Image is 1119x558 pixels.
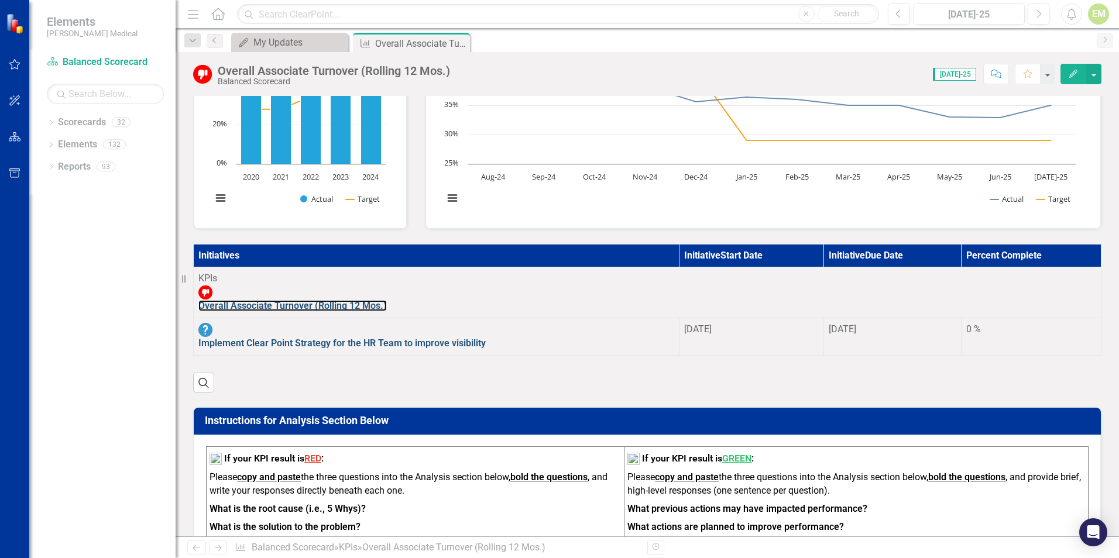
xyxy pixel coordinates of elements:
[444,157,459,168] text: 25%
[210,471,621,500] p: Please the three questions into the Analysis section below, , and write your responses directly b...
[836,171,860,182] text: Mar-25
[218,77,450,86] div: Balanced Scorecard
[627,503,867,514] strong: What previous actions may have impacted performance?
[633,171,658,182] text: Nov-24
[58,138,97,151] a: Elements
[237,4,879,25] input: Search ClearPoint...
[444,190,461,206] button: View chart menu, Chart
[206,41,394,216] div: Chart. Highcharts interactive chart.
[966,249,1096,263] div: Percent Complete
[346,194,380,204] button: Show Target
[235,541,639,554] div: » »
[1079,518,1107,546] div: Open Intercom Messenger
[234,35,345,50] a: My Updates
[237,471,301,483] strong: copy and paste
[198,272,1096,285] div: KPIs
[6,13,26,33] img: ClearPoint Strategy
[198,337,486,349] a: Implement Clear Point Strategy for the HR Team to improve visibility
[785,171,809,182] text: Feb-25
[1036,194,1071,204] button: Show Target
[273,171,289,182] text: 2021
[210,521,361,532] strong: What is the solution to the problem?
[818,6,876,22] button: Search
[241,89,262,164] path: 2020, 38. Actual.
[829,323,856,335] span: [DATE]
[990,194,1024,204] button: Show Actual
[438,41,1082,216] svg: Interactive chart
[1088,4,1109,25] button: EM
[642,453,754,464] strong: If your KPI result is :
[58,116,106,129] a: Scorecards
[304,453,321,464] span: RED
[362,171,379,182] text: 2024
[444,128,459,139] text: 30%
[47,15,138,29] span: Elements
[198,323,212,337] img: No Information
[198,285,212,299] img: Below Target
[206,41,392,216] svg: Interactive chart
[103,140,126,150] div: 132
[936,171,962,182] text: May-25
[966,323,1096,336] div: 0 %
[47,84,164,104] input: Search Below...
[198,249,674,263] div: Initiatives
[112,118,131,128] div: 32
[210,503,366,514] strong: What is the root cause (i.e., 5 Whys)?
[988,171,1011,182] text: Jun-25
[684,171,708,182] text: Dec-24
[627,521,844,532] strong: What actions are planned to improve performance?
[962,318,1101,356] td: Double-Click to Edit
[834,9,859,18] span: Search
[97,161,115,171] div: 93
[362,542,545,553] div: Overall Associate Turnover (Rolling 12 Mos.)
[583,171,606,182] text: Oct-24
[933,68,976,81] span: [DATE]-25
[301,63,321,164] path: 2022, 51.7. Actual.
[241,60,382,164] g: Actual, series 1 of 2. Bar series with 5 bars.
[627,471,1085,500] p: Please the three questions into the Analysis section below, , and provide brief, high-level respo...
[205,415,1094,426] h3: Instructions for Analysis Section Below
[722,453,751,464] span: GREEN
[913,4,1025,25] button: [DATE]-25
[300,194,333,204] button: Show Actual
[47,29,138,38] small: [PERSON_NAME] Medical
[243,171,259,182] text: 2020
[271,60,291,164] path: 2021, 53. Actual.
[829,249,956,263] div: Initiative Due Date
[252,542,334,553] a: Balanced Scorecard
[58,160,91,174] a: Reports
[207,447,624,555] td: To enrich screen reader interactions, please activate Accessibility in Grammarly extension settings
[198,300,387,311] a: Overall Associate Turnover (Rolling 12 Mos.)
[624,447,1089,555] td: To enrich screen reader interactions, please activate Accessibility in Grammarly extension settings
[331,66,351,164] path: 2023, 49.9. Actual.
[212,118,227,129] text: 20%
[194,318,679,356] td: Double-Click to Edit Right Click for Context Menu
[253,35,345,50] div: My Updates
[224,453,324,464] strong: If your KPI result is :
[47,56,164,69] a: Balanced Scorecard
[303,171,319,182] text: 2022
[917,8,1021,22] div: [DATE]-25
[887,171,910,182] text: Apr-25
[438,41,1089,216] div: Chart. Highcharts interactive chart.
[444,99,459,109] text: 35%
[627,453,640,465] img: mceclip1%20v16.png
[480,171,505,182] text: Aug-24
[684,323,712,335] span: [DATE]
[510,471,588,483] strong: bold the questions
[361,94,382,164] path: 2024, 35.6. Actual.
[928,471,1005,483] strong: bold the questions
[684,249,819,263] div: Initiative Start Date
[734,171,757,182] text: Jan-25
[339,542,358,553] a: KPIs
[193,65,212,84] img: Below Target
[332,171,349,182] text: 2023
[375,36,467,51] div: Overall Associate Turnover (Rolling 12 Mos.)
[532,171,556,182] text: Sep-24
[194,267,1101,318] td: Double-Click to Edit Right Click for Context Menu
[217,157,227,168] text: 0%
[218,64,450,77] div: Overall Associate Turnover (Rolling 12 Mos.)
[210,453,222,465] img: mceclip2%20v12.png
[655,471,719,483] strong: copy and paste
